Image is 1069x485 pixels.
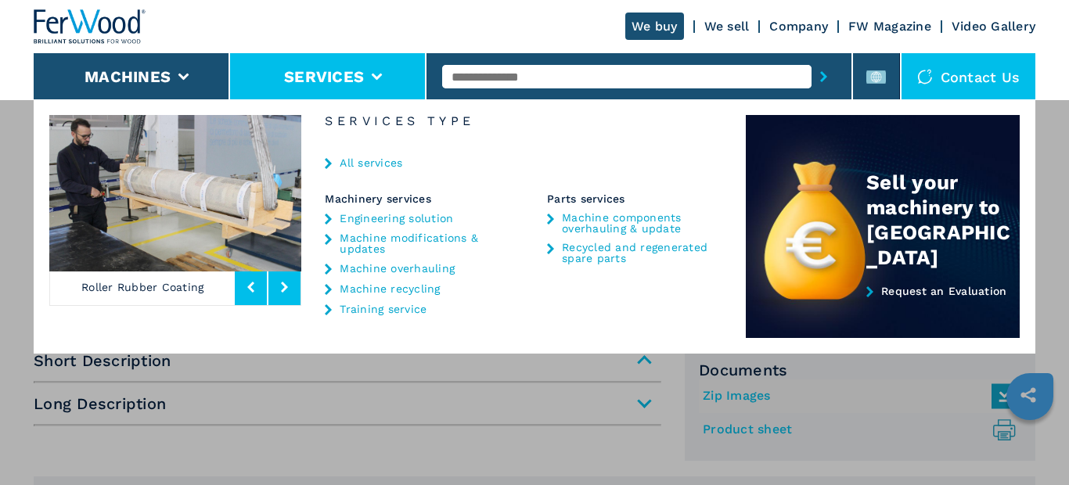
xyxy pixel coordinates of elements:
[49,115,301,271] img: image
[340,304,427,314] a: Training service
[902,53,1036,100] div: Contact us
[340,232,486,254] a: Machine modifications & updates
[547,192,746,206] div: Parts services
[848,19,931,34] a: FW Magazine
[952,19,1035,34] a: Video Gallery
[340,157,402,168] a: All services
[301,115,746,136] h6: Services Type
[340,283,440,294] a: Machine recycling
[812,59,836,95] button: submit-button
[284,67,364,86] button: Services
[325,192,524,206] div: Machinery services
[340,213,453,224] a: Engineering solution
[85,67,171,86] button: Machines
[50,269,235,305] p: Roller Rubber Coating
[562,212,708,234] a: Machine components overhauling & update
[34,9,146,44] img: Ferwood
[625,13,684,40] a: We buy
[340,263,455,274] a: Machine overhauling
[746,285,1020,339] a: Request an Evaluation
[704,19,750,34] a: We sell
[562,242,708,264] a: Recycled and regenerated spare parts
[769,19,828,34] a: Company
[917,69,933,84] img: Contact us
[866,170,1020,270] div: Sell your machinery to [GEOGRAPHIC_DATA]
[301,115,553,271] img: image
